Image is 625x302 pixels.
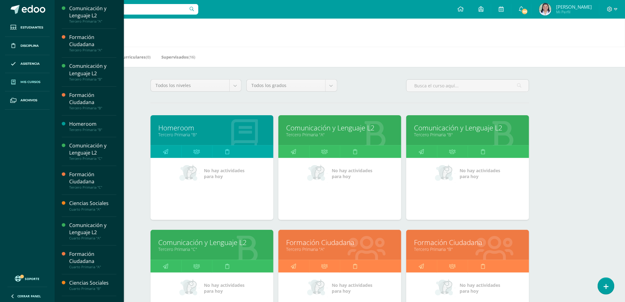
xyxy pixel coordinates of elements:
a: Comunicación y Lenguaje L2 [158,238,266,247]
a: Comunicación y Lenguaje L2Tercero Primaria "B" [69,63,116,81]
div: Comunicación y Lenguaje L2 [69,63,116,77]
a: Todos los grados [247,80,337,91]
a: Ciencias SocialesCuarto Primaria "B" [69,279,116,291]
img: no_activities_small.png [435,164,456,183]
a: Todos los niveles [151,80,241,91]
div: Cuarto Primaria "B" [69,287,116,291]
span: Asistencia [20,61,40,66]
a: Tercero Primaria "B" [158,132,266,138]
a: Ciencias SocialesCuarto Primaria "A" [69,200,116,211]
div: Tercero Primaria "B" [69,77,116,81]
a: Formación Ciudadana [414,238,521,247]
div: Comunicación y Lenguaje L2 [69,142,116,156]
img: no_activities_small.png [179,164,200,183]
div: Ciencias Sociales [69,200,116,207]
a: Tercero Primaria "B" [414,132,521,138]
a: Tercero Primaria "A" [286,132,393,138]
span: Estudiantes [20,25,43,30]
a: Comunicación y Lenguaje L2Cuarto Primaria "A" [69,222,116,240]
a: Comunicación y Lenguaje L2Tercero Primaria "C" [69,142,116,161]
a: HomeroomTercero Primaria "B" [69,120,116,132]
span: Soporte [25,277,40,281]
input: Busca el curso aquí... [407,80,529,92]
span: No hay actividades para hoy [204,282,245,294]
div: Comunicación y Lenguaje L2 [69,222,116,236]
img: no_activities_small.png [435,279,456,297]
a: Comunicación y Lenguaje L2 [286,123,393,133]
div: Cuarto Primaria "A" [69,265,116,269]
div: Formación Ciudadana [69,92,116,106]
a: Estudiantes [5,19,50,37]
span: Mis cursos [20,80,40,85]
span: Disciplina [20,43,39,48]
span: (16) [188,54,195,60]
a: Comunicación y Lenguaje L2 [414,123,521,133]
span: No hay actividades para hoy [460,168,501,179]
a: Formación Ciudadana [286,238,393,247]
span: Cerrar panel [17,294,41,298]
span: Todos los grados [251,80,321,91]
img: no_activities_small.png [179,279,200,297]
span: No hay actividades para hoy [204,168,245,179]
div: Cuarto Primaria "A" [69,236,116,240]
div: Tercero Primaria "A" [69,19,116,24]
input: Busca un usuario... [59,4,198,15]
div: Homeroom [69,120,116,128]
a: Soporte [7,274,47,282]
img: no_activities_small.png [307,164,328,183]
a: Archivos [5,91,50,110]
span: Todos los niveles [155,80,225,91]
a: Homeroom [158,123,266,133]
span: No hay actividades para hoy [332,282,373,294]
div: Ciencias Sociales [69,279,116,287]
a: Formación CiudadanaTercero Primaria "C" [69,171,116,190]
div: Formación Ciudadana [69,34,116,48]
div: Cuarto Primaria "A" [69,207,116,212]
a: Mis cursos [5,73,50,91]
a: Comunicación y Lenguaje L2Tercero Primaria "A" [69,5,116,24]
div: Tercero Primaria "C" [69,185,116,190]
a: Formación CiudadanaTercero Primaria "A" [69,34,116,52]
a: Mis Extracurriculares(0) [102,52,151,62]
a: Tercero Primaria "A" [286,246,393,252]
a: Formación CiudadanaTercero Primaria "B" [69,92,116,110]
a: Tercero Primaria "B" [414,246,521,252]
span: No hay actividades para hoy [332,168,373,179]
a: Asistencia [5,55,50,73]
a: Tercero Primaria "C" [158,246,266,252]
div: Comunicación y Lenguaje L2 [69,5,116,19]
img: 2e6c258da9ccee66aa00087072d4f1d6.png [539,3,551,15]
a: Formación CiudadanaCuarto Primaria "A" [69,251,116,269]
div: Formación Ciudadana [69,171,116,185]
span: 86 [521,8,528,15]
div: Tercero Primaria "B" [69,128,116,132]
div: Tercero Primaria "A" [69,48,116,52]
a: Supervisados(16) [161,52,195,62]
div: Tercero Primaria "C" [69,156,116,161]
span: Mi Perfil [556,9,592,15]
div: Tercero Primaria "B" [69,106,116,110]
img: no_activities_small.png [307,279,328,297]
a: Disciplina [5,37,50,55]
span: (0) [146,54,151,60]
div: Formación Ciudadana [69,251,116,265]
span: Archivos [20,98,37,103]
span: [PERSON_NAME] [556,4,592,10]
span: No hay actividades para hoy [460,282,501,294]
